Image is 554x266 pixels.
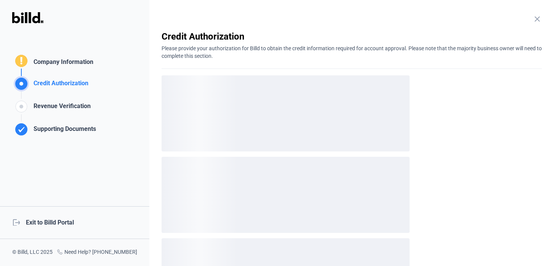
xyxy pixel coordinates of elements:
[162,157,410,233] div: loading
[12,12,43,23] img: Billd Logo
[12,218,20,226] mat-icon: logout
[30,79,88,91] div: Credit Authorization
[30,124,96,137] div: Supporting Documents
[57,248,137,257] div: Need Help? [PHONE_NUMBER]
[30,57,93,68] div: Company Information
[162,30,542,43] div: Credit Authorization
[12,248,53,257] div: © Billd, LLC 2025
[162,75,410,151] div: loading
[30,102,91,114] div: Revenue Verification
[533,14,542,24] mat-icon: close
[162,43,542,60] div: Please provide your authorization for Billd to obtain the credit information required for account...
